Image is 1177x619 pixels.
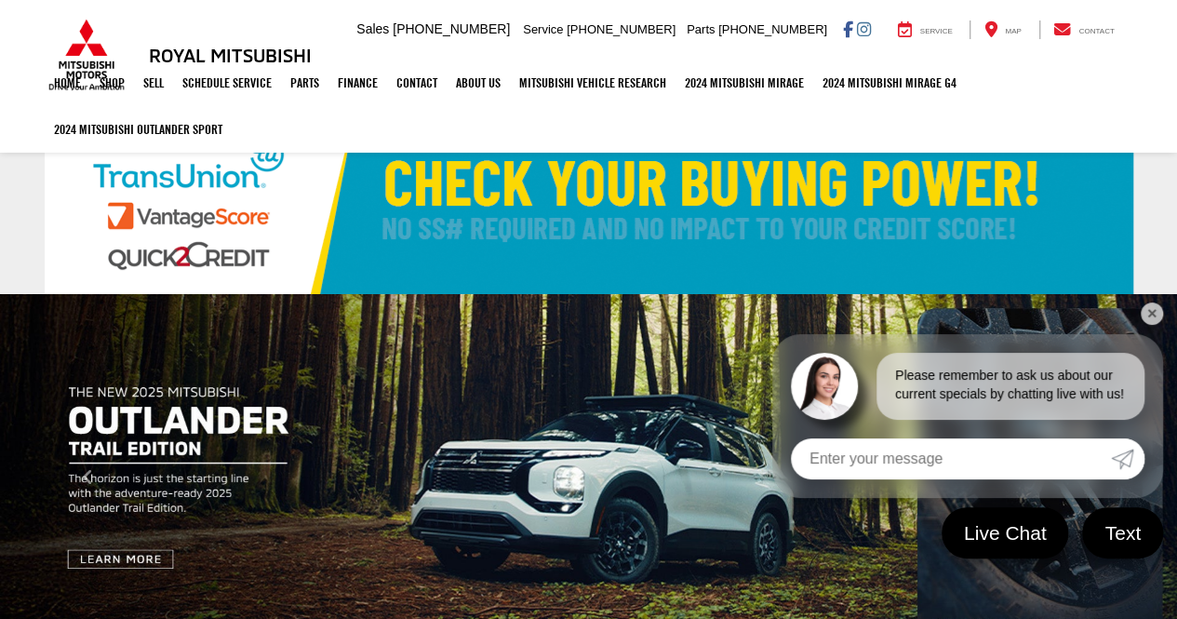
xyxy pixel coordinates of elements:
[45,19,128,91] img: Mitsubishi
[45,60,90,106] a: Home
[884,20,967,39] a: Service
[687,22,715,36] span: Parts
[843,21,853,36] a: Facebook: Click to visit our Facebook page
[1082,507,1163,558] a: Text
[675,60,813,106] a: 2024 Mitsubishi Mirage
[328,60,387,106] a: Finance
[718,22,827,36] span: [PHONE_NUMBER]
[791,438,1111,479] input: Enter your message
[45,108,1133,294] img: Check Your Buying Power
[149,45,312,65] h3: Royal Mitsubishi
[1005,27,1021,35] span: Map
[510,60,675,106] a: Mitsubishi Vehicle Research
[45,106,232,153] a: 2024 Mitsubishi Outlander SPORT
[876,353,1144,420] div: Please remember to ask us about our current specials by chatting live with us!
[1039,20,1129,39] a: Contact
[1111,438,1144,479] a: Submit
[393,21,510,36] span: [PHONE_NUMBER]
[447,60,510,106] a: About Us
[281,60,328,106] a: Parts: Opens in a new tab
[813,60,966,106] a: 2024 Mitsubishi Mirage G4
[356,21,389,36] span: Sales
[857,21,871,36] a: Instagram: Click to visit our Instagram page
[1095,520,1150,545] span: Text
[791,353,858,420] img: Agent profile photo
[920,27,953,35] span: Service
[90,60,134,106] a: Shop
[942,507,1069,558] a: Live Chat
[173,60,281,106] a: Schedule Service: Opens in a new tab
[387,60,447,106] a: Contact
[134,60,173,106] a: Sell
[955,520,1056,545] span: Live Chat
[523,22,563,36] span: Service
[1078,27,1114,35] span: Contact
[970,20,1035,39] a: Map
[567,22,675,36] span: [PHONE_NUMBER]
